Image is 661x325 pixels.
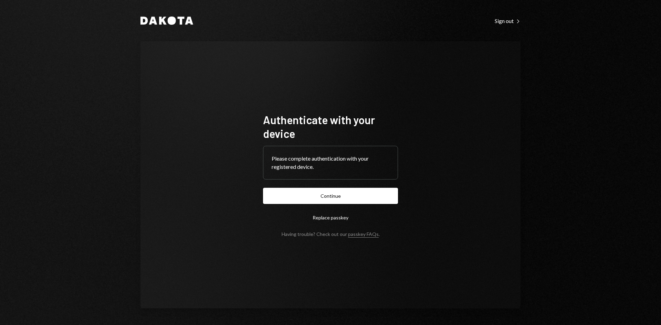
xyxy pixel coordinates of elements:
[282,231,380,237] div: Having trouble? Check out our .
[495,17,521,24] a: Sign out
[348,231,379,238] a: passkey FAQs
[263,209,398,226] button: Replace passkey
[263,188,398,204] button: Continue
[272,154,389,171] div: Please complete authentication with your registered device.
[495,18,521,24] div: Sign out
[263,113,398,140] h1: Authenticate with your device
